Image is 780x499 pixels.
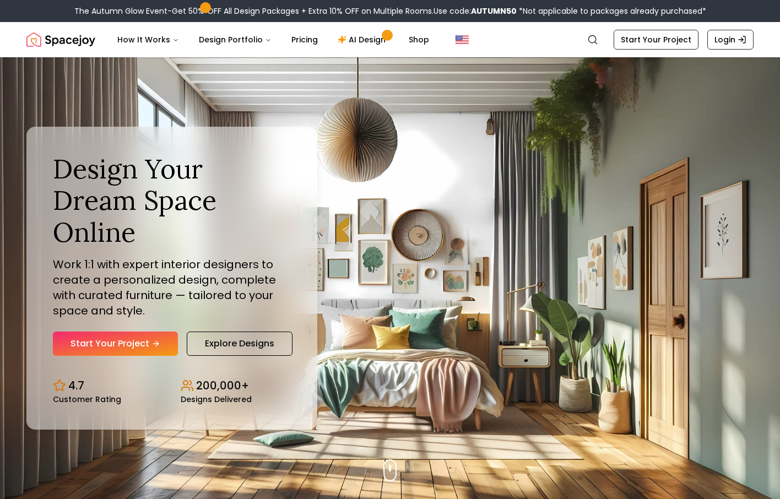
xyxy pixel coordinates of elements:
a: Pricing [283,29,327,51]
div: The Autumn Glow Event-Get 50% OFF All Design Packages + Extra 10% OFF on Multiple Rooms. [74,6,706,17]
a: Start Your Project [53,332,178,356]
a: Start Your Project [614,30,698,50]
a: Explore Designs [187,332,292,356]
img: United States [456,33,469,46]
small: Customer Rating [53,395,121,403]
small: Designs Delivered [181,395,252,403]
a: Spacejoy [26,29,95,51]
span: Use code: [434,6,517,17]
a: Login [707,30,754,50]
p: 4.7 [68,378,84,393]
h1: Design Your Dream Space Online [53,153,291,248]
p: Work 1:1 with expert interior designers to create a personalized design, complete with curated fu... [53,257,291,318]
div: Design stats [53,369,291,403]
nav: Main [109,29,438,51]
b: AUTUMN50 [471,6,517,17]
button: How It Works [109,29,188,51]
nav: Global [26,22,754,57]
button: Design Portfolio [190,29,280,51]
img: Spacejoy Logo [26,29,95,51]
a: Shop [400,29,438,51]
span: *Not applicable to packages already purchased* [517,6,706,17]
a: AI Design [329,29,398,51]
p: 200,000+ [196,378,249,393]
